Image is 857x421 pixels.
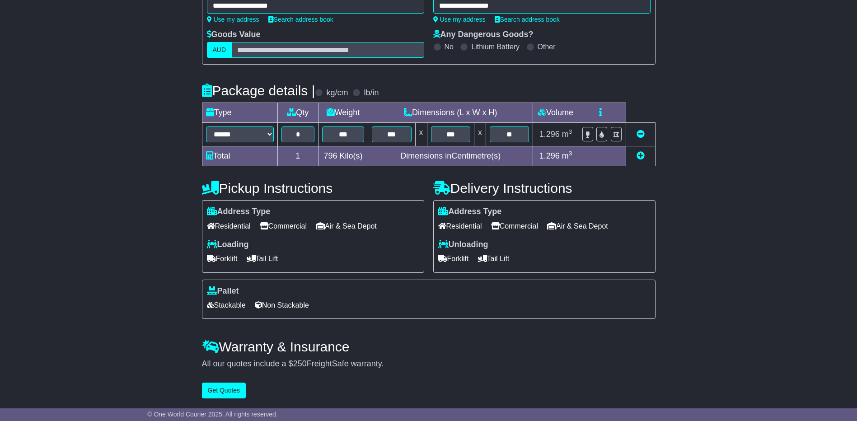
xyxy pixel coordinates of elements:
[533,103,578,123] td: Volume
[478,252,510,266] span: Tail Lift
[255,298,309,312] span: Non Stackable
[207,30,261,40] label: Goods Value
[207,252,238,266] span: Forklift
[260,219,307,233] span: Commercial
[202,83,315,98] h4: Package details |
[438,219,482,233] span: Residential
[277,146,318,166] td: 1
[207,298,246,312] span: Stackable
[495,16,560,23] a: Search address book
[207,16,259,23] a: Use my address
[562,130,572,139] span: m
[207,219,251,233] span: Residential
[247,252,278,266] span: Tail Lift
[539,151,560,160] span: 1.296
[547,219,608,233] span: Air & Sea Depot
[318,146,368,166] td: Kilo(s)
[277,103,318,123] td: Qty
[364,88,379,98] label: lb/in
[438,252,469,266] span: Forklift
[491,219,538,233] span: Commercial
[268,16,333,23] a: Search address book
[368,103,533,123] td: Dimensions (L x W x H)
[569,150,572,157] sup: 3
[202,146,277,166] td: Total
[368,146,533,166] td: Dimensions in Centimetre(s)
[318,103,368,123] td: Weight
[293,359,307,368] span: 250
[202,383,246,398] button: Get Quotes
[415,123,427,146] td: x
[202,181,424,196] h4: Pickup Instructions
[538,42,556,51] label: Other
[433,30,534,40] label: Any Dangerous Goods?
[433,16,486,23] a: Use my address
[562,151,572,160] span: m
[433,181,656,196] h4: Delivery Instructions
[202,103,277,123] td: Type
[207,286,239,296] label: Pallet
[316,219,377,233] span: Air & Sea Depot
[207,240,249,250] label: Loading
[202,339,656,354] h4: Warranty & Insurance
[326,88,348,98] label: kg/cm
[147,411,278,418] span: © One World Courier 2025. All rights reserved.
[438,207,502,217] label: Address Type
[569,128,572,135] sup: 3
[637,151,645,160] a: Add new item
[438,240,488,250] label: Unloading
[637,130,645,139] a: Remove this item
[207,207,271,217] label: Address Type
[207,42,232,58] label: AUD
[324,151,337,160] span: 796
[539,130,560,139] span: 1.296
[445,42,454,51] label: No
[471,42,520,51] label: Lithium Battery
[474,123,486,146] td: x
[202,359,656,369] div: All our quotes include a $ FreightSafe warranty.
